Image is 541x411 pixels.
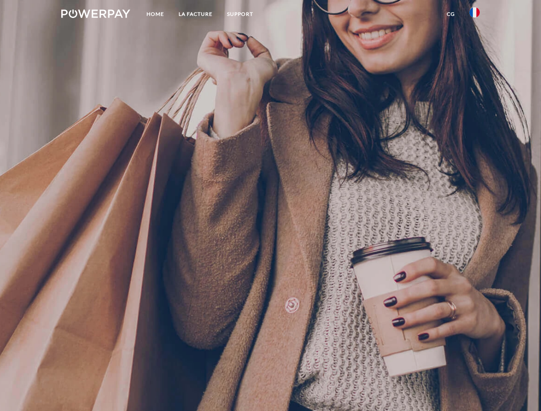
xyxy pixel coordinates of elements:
[439,6,462,22] a: CG
[469,7,480,18] img: fr
[61,9,130,18] img: logo-powerpay-white.svg
[220,6,260,22] a: Support
[171,6,220,22] a: LA FACTURE
[139,6,171,22] a: Home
